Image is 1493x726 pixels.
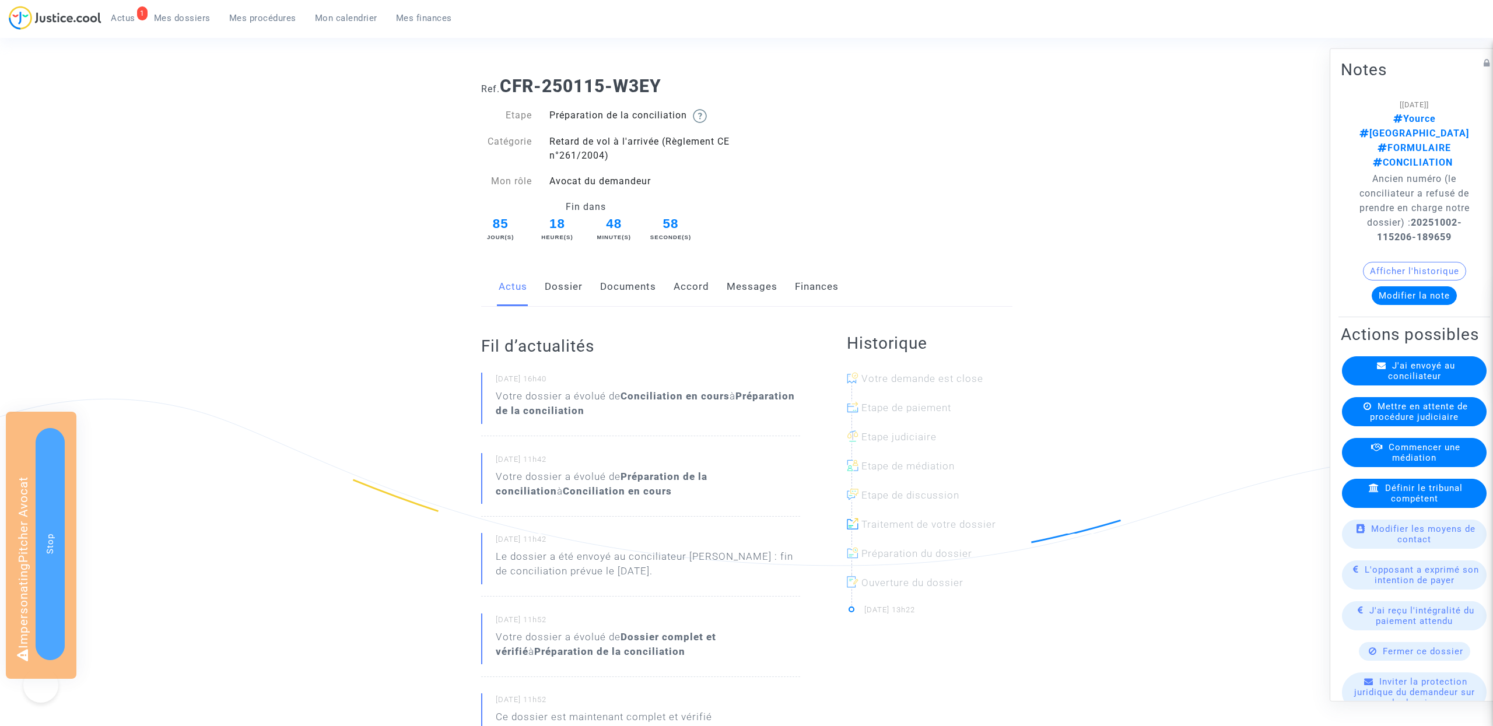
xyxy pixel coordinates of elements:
[1370,401,1468,422] span: Mettre en attente de procédure judiciaire
[496,631,716,657] b: Dossier complet et vérifié
[499,268,527,306] a: Actus
[593,214,635,234] span: 48
[472,174,541,188] div: Mon rôle
[101,9,145,27] a: 1Actus
[650,214,692,234] span: 58
[496,695,800,710] small: [DATE] 11h52
[315,13,377,23] span: Mon calendrier
[472,135,541,163] div: Catégorie
[693,109,707,123] img: help.svg
[1358,171,1470,244] p: Ancien numéro (le conciliateur a refusé de prendre en charge notre dossier) :
[387,9,461,27] a: Mes finances
[545,268,583,306] a: Dossier
[396,13,452,23] span: Mes finances
[534,646,685,657] b: Préparation de la conciliation
[23,668,58,703] iframe: Help Scout Beacon - Open
[496,374,800,389] small: [DATE] 16h40
[496,469,800,499] div: Votre dossier a évolué de à
[541,108,746,123] div: Préparation de la conciliation
[1389,441,1460,462] span: Commencer une médiation
[1400,100,1429,108] span: [[DATE]]
[1354,676,1475,707] span: Inviter la protection juridique du demandeur sur le dossier
[111,13,135,23] span: Actus
[479,233,521,241] div: Jour(s)
[674,268,709,306] a: Accord
[1372,286,1457,304] button: Modifier la note
[1359,127,1469,138] span: [GEOGRAPHIC_DATA]
[496,389,800,418] div: Votre dossier a évolué de à
[306,9,387,27] a: Mon calendrier
[154,13,211,23] span: Mes dossiers
[593,233,635,241] div: Minute(s)
[861,373,983,384] span: Votre demande est close
[481,83,500,94] span: Ref.
[9,6,101,30] img: jc-logo.svg
[1341,59,1488,79] h2: Notes
[472,108,541,123] div: Etape
[145,9,220,27] a: Mes dossiers
[496,615,800,630] small: [DATE] 11h52
[650,233,692,241] div: Seconde(s)
[621,390,730,402] b: Conciliation en cours
[537,233,579,241] div: Heure(s)
[1377,216,1462,242] strong: 20251002-115206-189659
[1363,261,1466,280] button: Afficher l'historique
[1383,646,1463,656] span: Fermer ce dossier
[496,534,800,549] small: [DATE] 11h42
[600,268,656,306] a: Documents
[500,76,661,96] b: CFR-250115-W3EY
[45,534,55,554] span: Stop
[563,485,672,497] b: Conciliation en cours
[1369,605,1474,626] span: J'ai reçu l'intégralité du paiement attendu
[541,135,746,163] div: Retard de vol à l'arrivée (Règlement CE n°261/2004)
[847,333,1012,353] h2: Historique
[1373,156,1453,167] span: CONCILIATION
[1371,523,1476,544] span: Modifier les moyens de contact
[1388,360,1455,381] span: J'ai envoyé au conciliateur
[472,200,699,214] div: Fin dans
[137,6,148,20] div: 1
[6,412,76,679] div: Impersonating
[496,630,800,659] div: Votre dossier a évolué de à
[1393,113,1436,124] span: Yource
[541,174,746,188] div: Avocat du demandeur
[1378,142,1451,153] span: FORMULAIRE
[36,428,65,660] button: Stop
[795,268,839,306] a: Finances
[496,454,800,469] small: [DATE] 11h42
[537,214,579,234] span: 18
[496,471,707,497] b: Préparation de la conciliation
[1341,324,1488,344] h2: Actions possibles
[1365,564,1479,585] span: L'opposant a exprimé son intention de payer
[220,9,306,27] a: Mes procédures
[727,268,777,306] a: Messages
[229,13,296,23] span: Mes procédures
[496,549,800,584] p: Le dossier a été envoyé au conciliateur [PERSON_NAME] : fin de conciliation prévue le [DATE].
[481,336,800,356] h2: Fil d’actualités
[479,214,521,234] span: 85
[1385,482,1463,503] span: Définir le tribunal compétent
